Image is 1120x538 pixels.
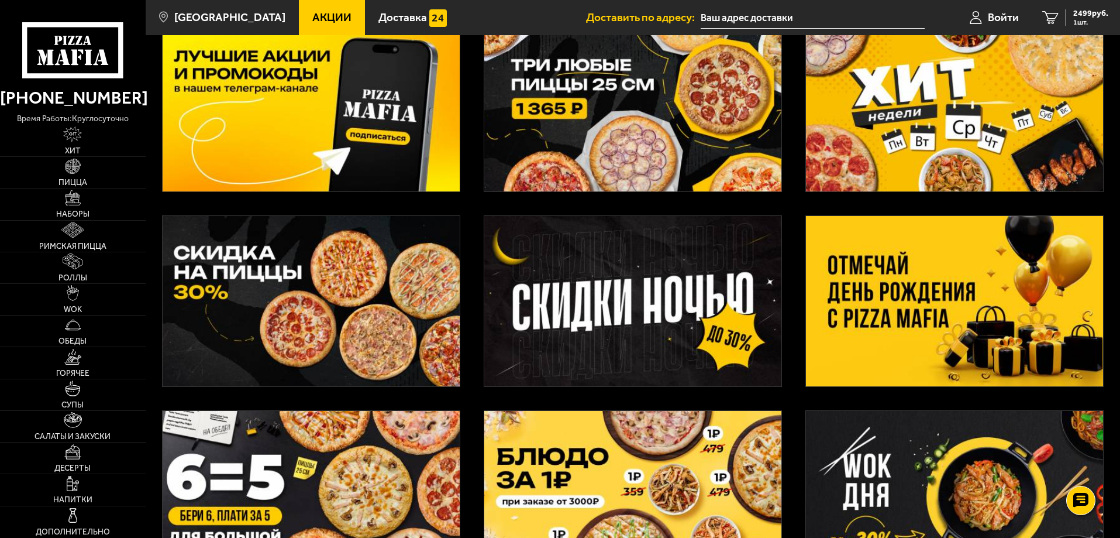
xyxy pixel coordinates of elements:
span: [GEOGRAPHIC_DATA] [174,12,285,23]
img: 15daf4d41897b9f0e9f617042186c801.svg [429,9,447,27]
span: Наборы [56,210,89,218]
span: Напитки [53,496,92,504]
span: Обеды [58,337,87,345]
span: Дополнительно [36,528,110,536]
span: Войти [988,12,1019,23]
span: Десерты [54,464,91,472]
span: Горячее [56,369,89,378]
span: WOK [64,306,82,314]
span: Роллы [58,274,87,282]
span: Пицца [58,179,87,187]
span: Хит [65,147,81,155]
span: 1 шт. [1073,19,1108,26]
span: Акции [312,12,351,23]
span: Доставить по адресу: [586,12,701,23]
span: 2499 руб. [1073,9,1108,18]
span: Доставка [378,12,427,23]
span: Супы [61,401,84,409]
span: Римская пицца [39,242,106,251]
span: Салаты и закуски [35,433,111,441]
input: Ваш адрес доставки [701,7,925,29]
